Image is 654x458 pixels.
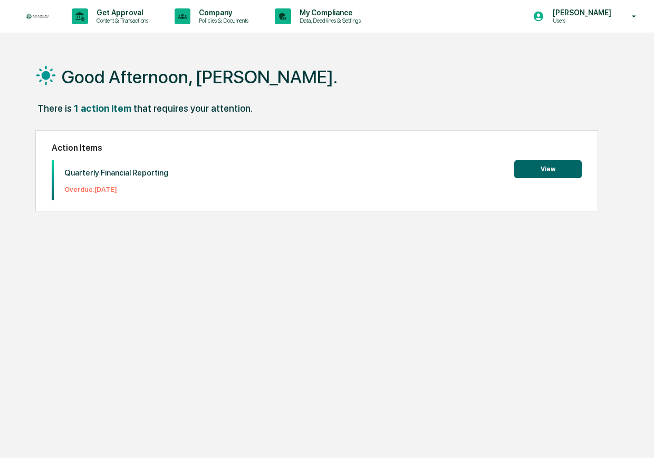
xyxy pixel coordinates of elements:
[190,8,254,17] p: Company
[88,8,153,17] p: Get Approval
[62,66,338,87] h1: Good Afternoon, [PERSON_NAME].
[64,186,168,193] p: Overdue: [DATE]
[514,160,582,178] button: View
[514,163,582,173] a: View
[291,17,366,24] p: Data, Deadlines & Settings
[74,103,131,114] div: 1 action item
[544,17,617,24] p: Users
[88,17,153,24] p: Content & Transactions
[52,143,581,153] h2: Action Items
[291,8,366,17] p: My Compliance
[133,103,253,114] div: that requires your attention.
[544,8,617,17] p: [PERSON_NAME]
[25,13,51,20] img: logo
[37,103,72,114] div: There is
[190,17,254,24] p: Policies & Documents
[64,168,168,178] p: Quarterly Financial Reporting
